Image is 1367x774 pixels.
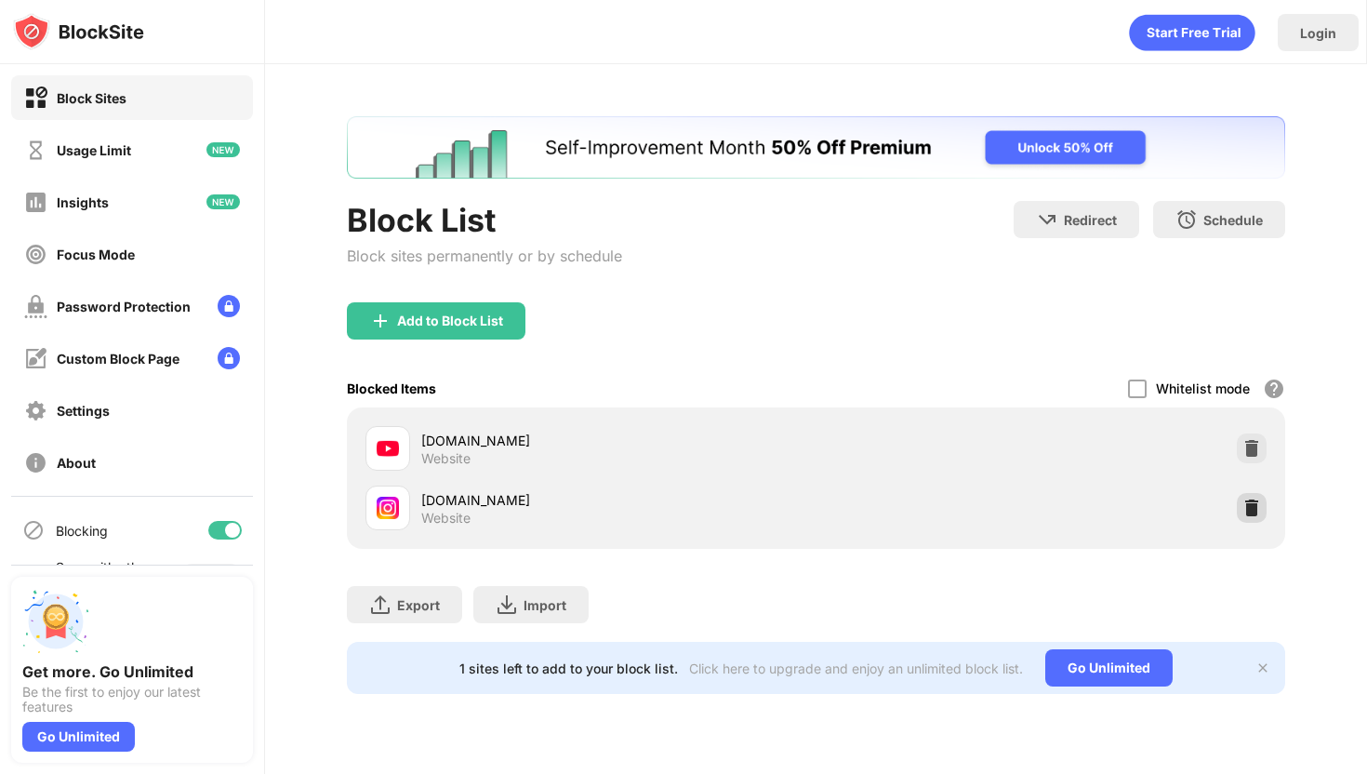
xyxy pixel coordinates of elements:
[1045,649,1173,687] div: Go Unlimited
[22,564,45,586] img: sync-icon.svg
[397,597,440,613] div: Export
[22,519,45,541] img: blocking-icon.svg
[24,451,47,474] img: about-off.svg
[57,351,179,367] div: Custom Block Page
[377,497,399,519] img: favicons
[57,142,131,158] div: Usage Limit
[1129,14,1255,51] div: animation
[56,523,108,539] div: Blocking
[206,194,240,209] img: new-icon.svg
[56,559,152,591] div: Sync with other devices
[347,380,436,396] div: Blocked Items
[524,597,566,613] div: Import
[57,247,135,262] div: Focus Mode
[218,295,240,317] img: lock-menu.svg
[206,142,240,157] img: new-icon.svg
[689,661,1023,676] div: Click here to upgrade and enjoy an unlimited block list.
[347,247,622,265] div: Block sites permanently or by schedule
[22,722,135,752] div: Go Unlimited
[1255,661,1270,675] img: x-button.svg
[22,588,89,655] img: push-unlimited.svg
[218,347,240,369] img: lock-menu.svg
[13,13,144,50] img: logo-blocksite.svg
[347,116,1285,179] iframe: Banner
[57,299,191,314] div: Password Protection
[57,194,109,210] div: Insights
[397,314,503,328] div: Add to Block List
[377,437,399,460] img: favicons
[459,661,678,676] div: 1 sites left to add to your block list.
[24,87,47,110] img: block-on.svg
[57,403,110,419] div: Settings
[57,90,126,106] div: Block Sites
[24,139,47,162] img: time-usage-off.svg
[57,455,96,471] div: About
[421,490,816,510] div: [DOMAIN_NAME]
[24,399,47,422] img: settings-off.svg
[421,431,816,450] div: [DOMAIN_NAME]
[347,201,622,239] div: Block List
[421,450,471,467] div: Website
[1300,25,1336,41] div: Login
[24,347,47,370] img: customize-block-page-off.svg
[24,191,47,214] img: insights-off.svg
[421,510,471,527] div: Website
[24,295,47,318] img: password-protection-off.svg
[1203,212,1263,228] div: Schedule
[22,662,242,681] div: Get more. Go Unlimited
[1064,212,1117,228] div: Redirect
[22,685,242,714] div: Be the first to enjoy our latest features
[1156,380,1250,396] div: Whitelist mode
[24,243,47,266] img: focus-off.svg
